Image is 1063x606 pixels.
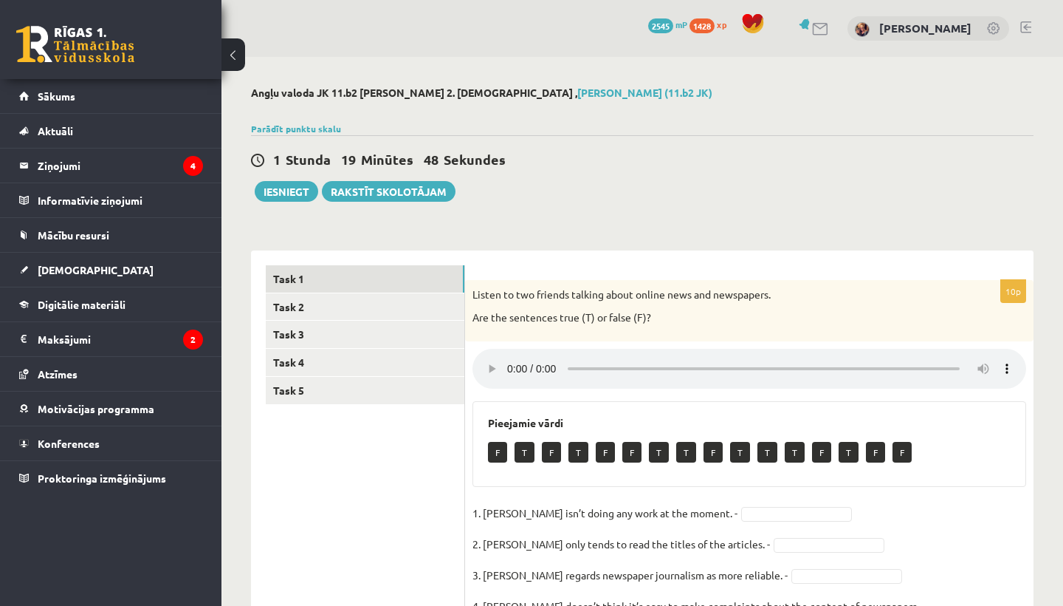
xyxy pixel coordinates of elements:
[472,564,788,586] p: 3. [PERSON_NAME] regards newspaper journalism as more reliable. -
[488,417,1011,429] h3: Pieejamie vārdi
[689,18,734,30] a: 1428 xp
[38,402,154,415] span: Motivācijas programma
[19,426,203,460] a: Konferences
[717,18,726,30] span: xp
[19,287,203,321] a: Digitālie materiāli
[19,218,203,252] a: Mācību resursi
[38,228,109,242] span: Mācību resursi
[19,183,203,217] a: Informatīvie ziņojumi
[273,151,281,168] span: 1
[676,442,696,463] p: T
[19,149,203,183] a: Ziņojumi4
[472,287,952,302] p: Listen to two friends talking about online news and newspapers.
[266,265,464,293] a: Task 1
[515,442,534,463] p: T
[341,151,356,168] span: 19
[648,18,673,33] span: 2545
[785,442,805,463] p: T
[19,357,203,391] a: Atzīmes
[286,151,331,168] span: Stunda
[19,114,203,148] a: Aktuāli
[38,471,166,485] span: Proktoringa izmēģinājums
[266,321,464,348] a: Task 3
[255,181,318,202] button: Iesniegt
[472,310,952,325] p: Are the sentences true (T) or false (F)?
[622,442,641,463] p: F
[730,442,750,463] p: T
[266,293,464,321] a: Task 2
[839,442,859,463] p: T
[542,442,561,463] p: F
[472,533,770,555] p: 2. [PERSON_NAME] only tends to read the titles of the articles. -
[38,263,154,276] span: [DEMOGRAPHIC_DATA]
[38,437,100,450] span: Konferences
[703,442,723,463] p: F
[812,442,831,463] p: F
[424,151,438,168] span: 48
[183,330,203,350] i: 2
[183,156,203,176] i: 4
[596,442,615,463] p: F
[19,392,203,426] a: Motivācijas programma
[322,181,455,202] a: Rakstīt skolotājam
[38,124,73,137] span: Aktuāli
[444,151,506,168] span: Sekundes
[38,89,75,103] span: Sākums
[649,442,669,463] p: T
[16,26,134,63] a: Rīgas 1. Tālmācības vidusskola
[757,442,777,463] p: T
[38,367,78,381] span: Atzīmes
[648,18,687,30] a: 2545 mP
[568,442,588,463] p: T
[19,253,203,287] a: [DEMOGRAPHIC_DATA]
[251,123,341,135] a: Parādīt punktu skalu
[38,298,125,311] span: Digitālie materiāli
[855,22,870,37] img: Katrīna Liepiņa
[19,79,203,113] a: Sākums
[38,322,203,356] legend: Maksājumi
[879,21,971,35] a: [PERSON_NAME]
[689,18,715,33] span: 1428
[472,502,737,524] p: 1. [PERSON_NAME] isn’t doing any work at the moment. -
[251,86,1033,99] h2: Angļu valoda JK 11.b2 [PERSON_NAME] 2. [DEMOGRAPHIC_DATA] ,
[361,151,413,168] span: Minūtes
[266,349,464,376] a: Task 4
[266,377,464,404] a: Task 5
[19,322,203,356] a: Maksājumi2
[38,183,203,217] legend: Informatīvie ziņojumi
[675,18,687,30] span: mP
[38,149,203,183] legend: Ziņojumi
[577,86,712,99] a: [PERSON_NAME] (11.b2 JK)
[488,442,507,463] p: F
[1000,279,1026,303] p: 10p
[892,442,912,463] p: F
[866,442,885,463] p: F
[19,461,203,495] a: Proktoringa izmēģinājums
